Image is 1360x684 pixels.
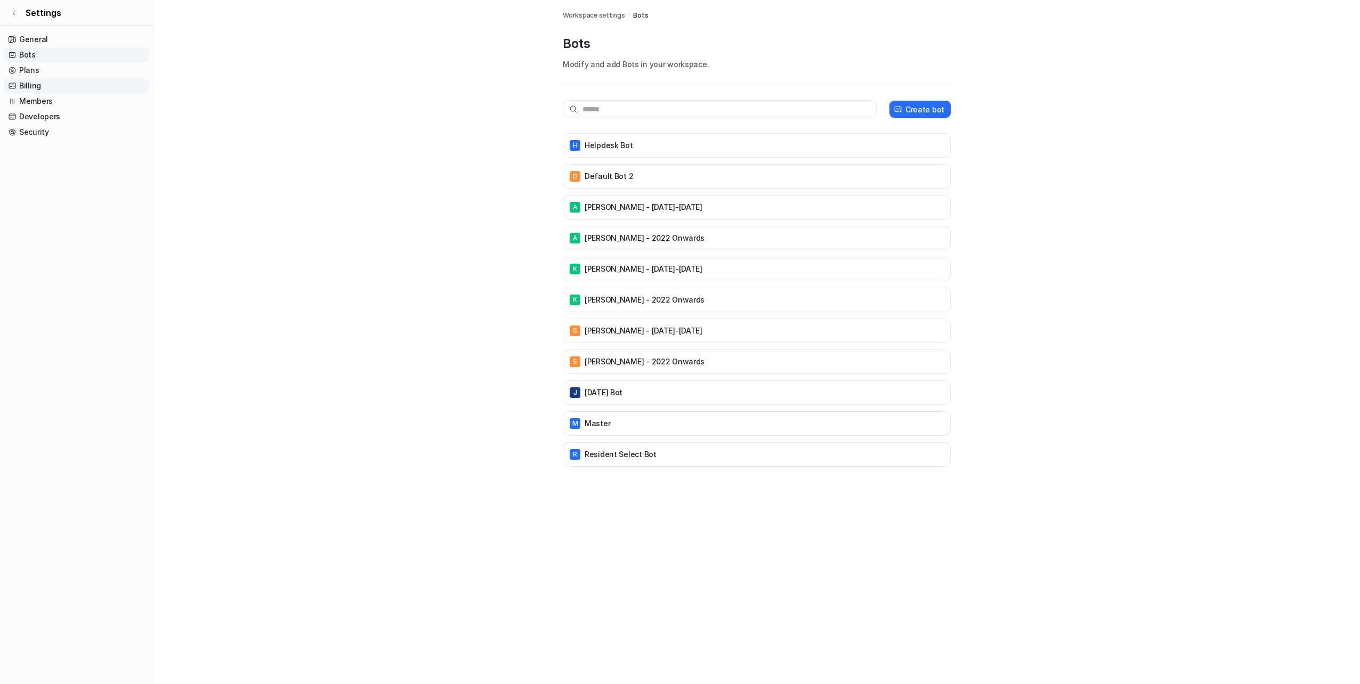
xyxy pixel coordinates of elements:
span: A [570,202,580,213]
p: Resident Select Bot [585,449,657,460]
span: S [570,356,580,367]
p: [PERSON_NAME] - [DATE]-[DATE] [585,264,702,274]
p: Create bot [905,104,944,115]
p: [PERSON_NAME] - 2022 onwards [585,356,705,367]
p: Modify and add Bots in your workspace. [563,59,951,70]
a: Developers [4,109,149,124]
a: Workspace settings [563,11,625,20]
a: Bots [4,47,149,62]
p: [PERSON_NAME] - 2022 onwards [585,295,705,305]
p: Bots [563,35,951,52]
img: create [894,105,902,113]
a: Billing [4,78,149,93]
a: Plans [4,63,149,78]
span: / [628,11,630,20]
span: Settings [26,6,61,19]
span: K [570,264,580,274]
a: General [4,32,149,47]
p: [PERSON_NAME] - [DATE]-[DATE] [585,325,702,336]
p: Master [585,418,610,429]
p: Default Bot 2 [585,171,633,182]
span: J [570,387,580,398]
span: S [570,325,580,336]
p: Helpdesk Bot [585,140,633,151]
span: H [570,140,580,151]
p: [DATE] Bot [585,387,622,398]
p: [PERSON_NAME] - [DATE]-[DATE] [585,202,702,213]
a: Members [4,94,149,109]
a: Security [4,125,149,140]
span: M [570,418,580,429]
span: R [570,449,580,460]
span: A [570,233,580,243]
button: Create bot [889,101,951,118]
span: D [570,171,580,182]
a: Bots [633,11,648,20]
p: [PERSON_NAME] - 2022 onwards [585,233,705,243]
span: K [570,295,580,305]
